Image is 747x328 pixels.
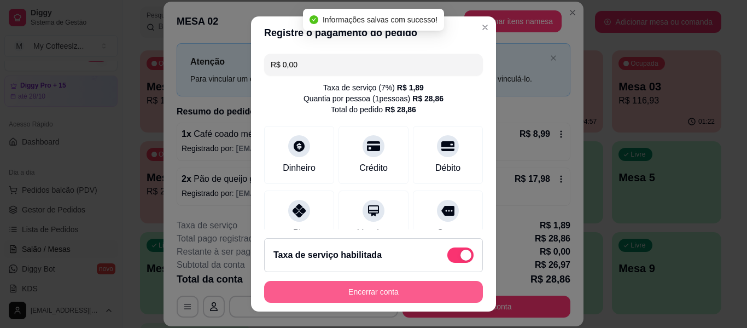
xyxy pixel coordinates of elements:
[273,249,382,262] h2: Taxa de serviço habilitada
[412,93,443,104] div: R$ 28,86
[359,162,388,175] div: Crédito
[397,82,424,93] div: R$ 1,89
[293,226,305,239] div: Pix
[358,226,390,239] div: Voucher
[323,82,424,93] div: Taxa de serviço ( 7 %)
[323,15,437,24] span: Informações salvas com sucesso!
[283,162,316,175] div: Dinheiro
[310,15,318,24] span: check-circle
[476,19,494,36] button: Close
[264,281,483,303] button: Encerrar conta
[271,54,476,76] input: Ex.: hambúrguer de cordeiro
[251,16,496,49] header: Registre o pagamento do pedido
[385,104,416,115] div: R$ 28,86
[304,93,443,104] div: Quantia por pessoa ( 1 pessoas)
[331,104,416,115] div: Total do pedido
[437,226,459,239] div: Outro
[435,162,460,175] div: Débito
